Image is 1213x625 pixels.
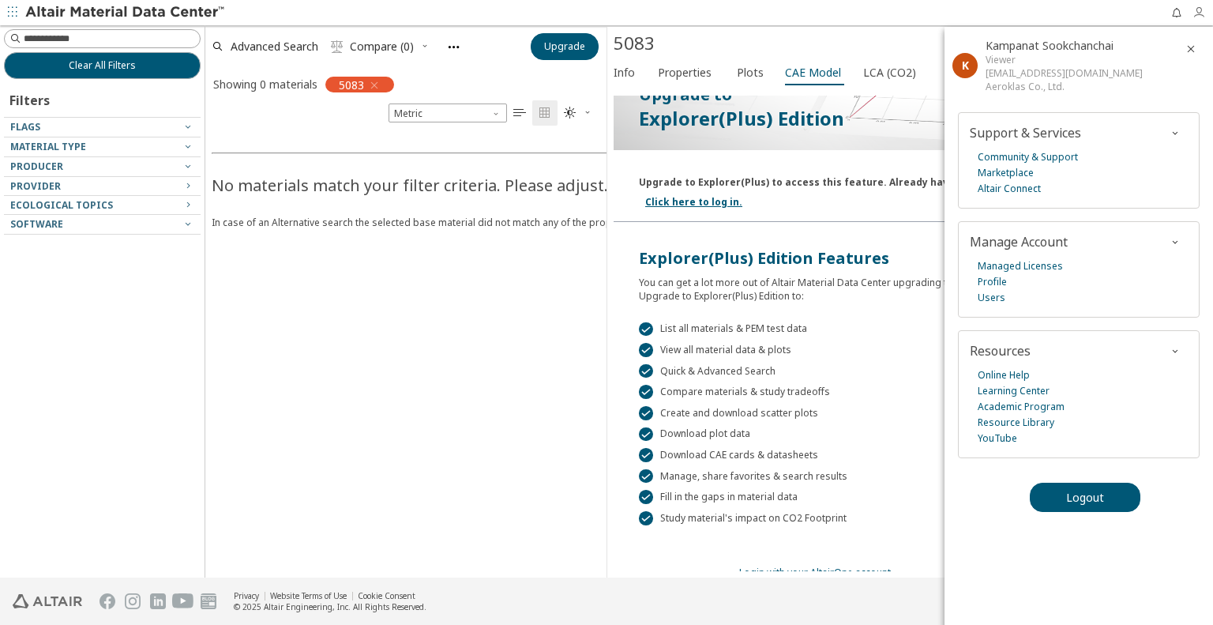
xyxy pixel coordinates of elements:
[4,118,201,137] button: Flags
[978,181,1041,197] a: Altair Connect
[986,80,1143,93] div: Aeroklas Co., Ltd.
[10,140,86,153] span: Material Type
[645,195,742,209] a: Click here to log in.
[978,274,1007,290] a: Profile
[639,511,653,525] div: 
[513,107,526,119] i: 
[1066,490,1104,505] span: Logout
[4,79,58,117] div: Filters
[986,53,1143,66] div: Viewer
[4,157,201,176] button: Producer
[639,269,1181,303] div: You can get a lot more out of Altair Material Data Center upgrading to Explorer(Plus). Upgrade to...
[785,60,841,85] span: CAE Model
[639,469,653,484] div: 
[25,5,227,21] img: Altair Material Data Center
[13,594,82,608] img: Altair Engineering
[639,406,1181,420] div: Create and download scatter plots
[507,100,532,126] button: Table View
[978,165,1034,181] a: Marketplace
[4,177,201,196] button: Provider
[639,448,653,462] div: 
[639,511,1181,525] div: Study material's impact on CO2 Footprint
[234,590,259,601] a: Privacy
[639,385,1181,399] div: Compare materials & study tradeoffs
[331,40,344,53] i: 
[986,66,1143,80] div: [EMAIL_ADDRESS][DOMAIN_NAME]
[978,431,1017,446] a: YouTube
[389,104,507,122] div: Unit System
[10,198,113,212] span: Ecological Topics
[389,104,507,122] span: Metric
[978,258,1063,274] a: Managed Licenses
[970,124,1081,141] span: Support & Services
[10,160,63,173] span: Producer
[639,364,1181,378] div: Quick & Advanced Search
[978,367,1030,383] a: Online Help
[231,41,318,52] span: Advanced Search
[978,290,1005,306] a: Users
[10,217,63,231] span: Software
[544,40,585,53] span: Upgrade
[978,149,1078,165] a: Community & Support
[639,406,653,420] div: 
[978,399,1065,415] a: Academic Program
[4,215,201,234] button: Software
[970,233,1068,250] span: Manage Account
[639,469,1181,484] div: Manage, share favorites & search results
[978,383,1050,399] a: Learning Center
[639,364,653,378] div: 
[970,342,1031,360] span: Resources
[339,77,364,92] span: 5083
[531,33,599,60] button: Upgrade
[4,137,201,156] button: Material Type
[1030,483,1140,512] button: Logout
[639,490,653,504] div: 
[639,343,1181,357] div: View all material data & plots
[639,106,1181,131] p: Explorer(Plus) Edition
[350,41,414,52] span: Compare (0)
[564,107,576,119] i: 
[4,52,201,79] button: Clear All Filters
[558,100,599,126] button: Theme
[639,169,1091,189] div: Upgrade to Explorer(Plus) to access this feature. Already have an Explorer(Plus) account?
[358,590,415,601] a: Cookie Consent
[863,60,916,85] span: LCA (CO2)
[10,179,61,193] span: Provider
[978,415,1054,431] a: Resource Library
[639,490,1181,504] div: Fill in the gaps in material data
[639,343,653,357] div: 
[69,59,136,72] span: Clear All Filters
[639,385,653,399] div: 
[4,196,201,215] button: Ecological Topics
[639,322,1181,337] div: List all materials & PEM test data
[213,77,317,92] div: Showing 0 materials
[614,31,1156,56] div: 5083
[639,427,1181,442] div: Download plot data
[639,427,653,442] div: 
[539,107,551,119] i: 
[10,120,40,134] span: Flags
[614,60,635,85] span: Info
[962,58,969,73] span: K
[658,60,712,85] span: Properties
[270,590,347,601] a: Website Terms of Use
[639,448,1181,462] div: Download CAE cards & datasheets
[639,322,653,337] div: 
[986,38,1113,53] span: Kampanat Sookchanchai
[234,601,426,612] div: © 2025 Altair Engineering, Inc. All Rights Reserved.
[639,247,1181,269] div: Explorer(Plus) Edition Features
[532,100,558,126] button: Tile View
[739,566,891,579] a: Login with your AltairOne account
[737,60,764,85] span: Plots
